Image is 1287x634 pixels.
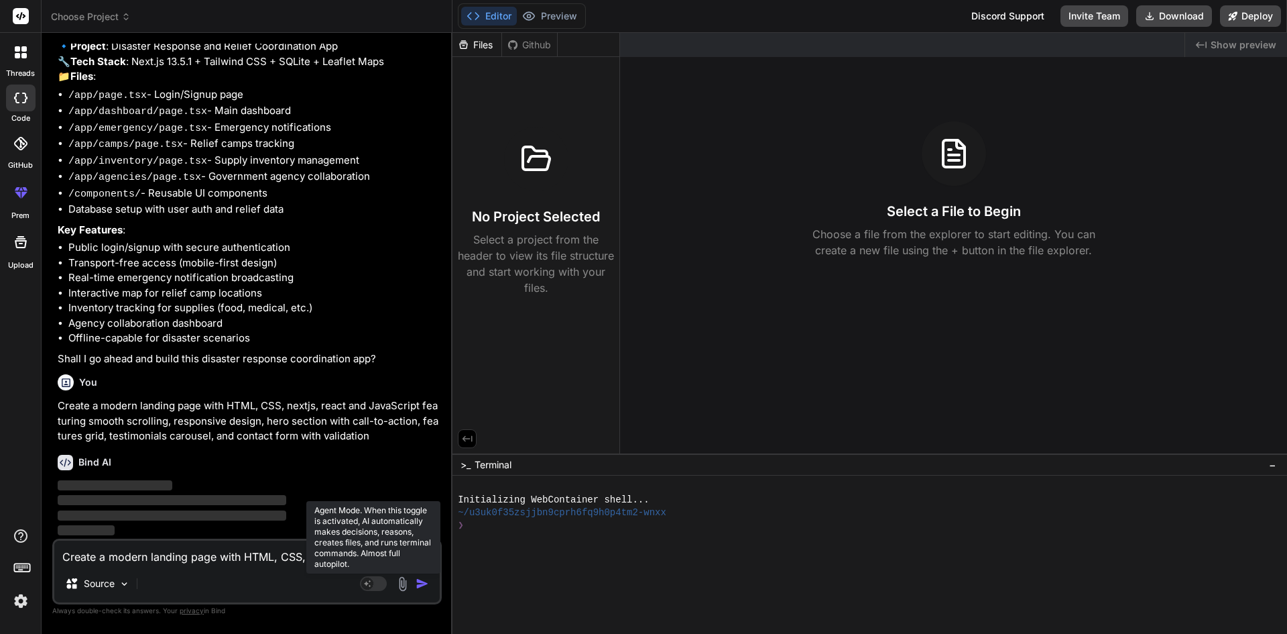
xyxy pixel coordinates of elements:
[887,202,1021,221] h3: Select a File to Begin
[416,577,429,590] img: icon
[78,456,111,469] h6: Bind AI
[395,576,410,592] img: attachment
[6,68,35,79] label: threads
[68,156,207,167] code: /app/inventory/page.tsx
[68,136,439,153] li: - Relief camps tracking
[68,87,439,104] li: - Login/Signup page
[58,511,286,521] span: ‌
[1136,5,1212,27] button: Download
[1266,454,1279,476] button: −
[58,525,115,535] span: ‌
[68,90,147,101] code: /app/page.tsx
[58,480,172,490] span: ‌
[458,519,465,532] span: ❯
[68,103,439,120] li: - Main dashboard
[963,5,1052,27] div: Discord Support
[8,160,33,171] label: GitHub
[119,578,130,590] img: Pick Models
[1060,5,1128,27] button: Invite Team
[461,458,471,472] span: >_
[472,207,600,226] h3: No Project Selected
[804,226,1104,258] p: Choose a file from the explorer to start editing. You can create a new file using the + button in...
[68,169,439,186] li: - Government agency collaboration
[58,495,286,505] span: ‌
[68,256,439,271] li: Transport-free access (mobile-first design)
[1211,38,1276,52] span: Show preview
[52,604,442,617] p: Always double-check its answers. Your in Bind
[68,301,439,316] li: Inventory tracking for supplies (food, medical, etc.)
[68,331,439,346] li: Offline-capable for disaster scenarios
[68,240,439,256] li: Public login/signup with secure authentication
[68,153,439,170] li: - Supply inventory management
[68,186,439,203] li: - Reusable UI components
[58,352,439,367] p: Shall I go ahead and build this disaster response coordination app?
[458,494,650,507] span: Initializing WebContainer shell...
[357,576,389,592] button: Agent Mode. When this toggle is activated, AI automatically makes decisions, reasons, creates fil...
[180,606,204,615] span: privacy
[1269,458,1276,472] span: −
[461,7,517,25] button: Editor
[84,577,115,590] p: Source
[70,55,126,68] strong: Tech Stack
[70,70,93,83] strong: Files
[51,10,131,23] span: Choose Project
[68,139,183,150] code: /app/camps/page.tsx
[68,189,141,200] code: /components/
[9,590,32,613] img: settings
[70,40,106,52] strong: Project
[458,507,666,519] span: ~/u3uk0f35zsjjbn9cprh6fq9h0p4tm2-wnxx
[458,231,614,296] p: Select a project from the header to view its file structure and start working with your files.
[68,270,439,286] li: Real-time emergency notification broadcasting
[58,39,439,85] p: 🔹 : Disaster Response and Relief Coordination App 🔧 : Next.js 13.5.1 + Tailwind CSS + SQLite + Le...
[11,210,29,221] label: prem
[502,38,557,52] div: Github
[54,541,440,565] textarea: To enrich screen reader interactions, please activate Accessibility in Grammarly extension settings
[11,113,30,124] label: code
[475,458,511,472] span: Terminal
[68,106,207,117] code: /app/dashboard/page.tsx
[1220,5,1281,27] button: Deploy
[68,286,439,301] li: Interactive map for relief camp locations
[58,399,439,444] p: Create a modern landing page with HTML, CSS, nextjs, react and JavaScript featuring smooth scroll...
[68,202,439,217] li: Database setup with user auth and relief data
[517,7,583,25] button: Preview
[452,38,501,52] div: Files
[68,123,207,134] code: /app/emergency/page.tsx
[68,120,439,137] li: - Emergency notifications
[8,260,34,271] label: Upload
[58,223,123,236] strong: Key Features
[79,376,97,389] h6: You
[58,223,439,238] p: :
[68,316,439,331] li: Agency collaboration dashboard
[68,172,201,183] code: /app/agencies/page.tsx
